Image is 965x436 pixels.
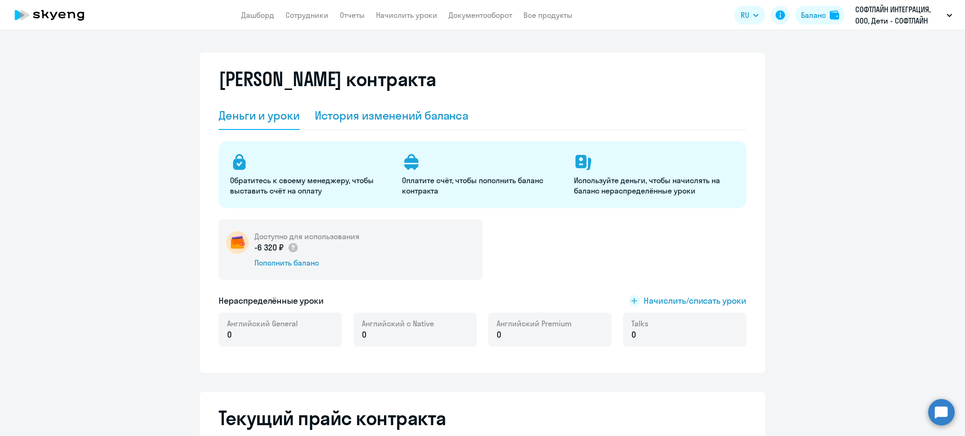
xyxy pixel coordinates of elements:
[315,108,469,123] div: История изменений баланса
[855,4,943,26] p: СОФТЛАЙН ИНТЕГРАЦИЯ, ООО, Дети - СОФТЛАЙН ИНТЕГРАЦИЯ Соц. пакет
[219,295,324,307] h5: Нераспределённые уроки
[340,10,365,20] a: Отчеты
[362,318,434,329] span: Английский с Native
[241,10,274,20] a: Дашборд
[741,9,749,21] span: RU
[219,407,746,429] h2: Текущий прайс контракта
[574,175,735,196] p: Используйте деньги, чтобы начислять на баланс нераспределённые уроки
[734,6,765,24] button: RU
[226,231,249,254] img: wallet-circle.png
[795,6,845,24] button: Балансbalance
[631,329,636,341] span: 0
[254,231,360,242] h5: Доступно для использования
[254,242,299,254] p: -6 320 ₽
[644,295,746,307] span: Начислить/списать уроки
[449,10,512,20] a: Документооборот
[851,4,957,26] button: СОФТЛАЙН ИНТЕГРАЦИЯ, ООО, Дети - СОФТЛАЙН ИНТЕГРАЦИЯ Соц. пакет
[402,175,563,196] p: Оплатите счёт, чтобы пополнить баланс контракта
[286,10,328,20] a: Сотрудники
[230,175,391,196] p: Обратитесь к своему менеджеру, чтобы выставить счёт на оплату
[219,68,436,90] h2: [PERSON_NAME] контракта
[376,10,437,20] a: Начислить уроки
[801,9,826,21] div: Баланс
[254,258,360,268] div: Пополнить баланс
[362,329,367,341] span: 0
[523,10,572,20] a: Все продукты
[219,108,300,123] div: Деньги и уроки
[227,329,232,341] span: 0
[227,318,298,329] span: Английский General
[497,329,501,341] span: 0
[830,10,839,20] img: balance
[631,318,648,329] span: Talks
[497,318,572,329] span: Английский Premium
